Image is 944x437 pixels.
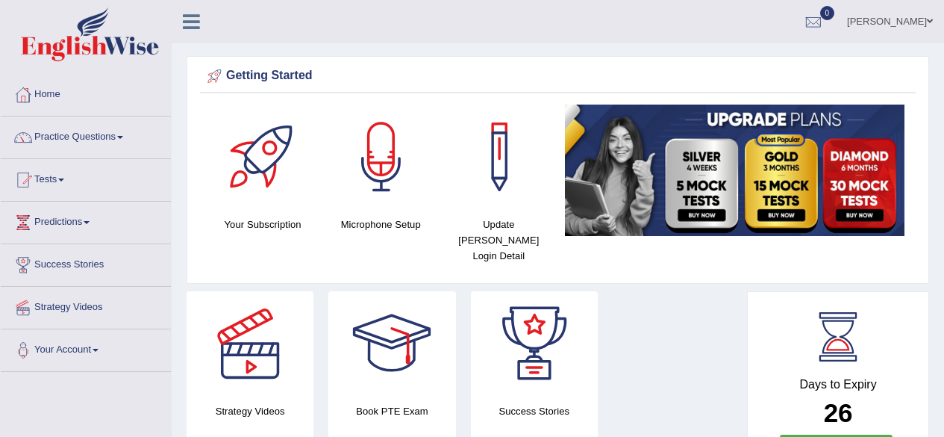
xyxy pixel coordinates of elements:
h4: Strategy Videos [187,403,313,419]
h4: Book PTE Exam [328,403,455,419]
h4: Microphone Setup [329,217,432,232]
span: 0 [820,6,835,20]
a: Predictions [1,202,171,239]
b: 26 [824,398,853,427]
h4: Your Subscription [211,217,314,232]
a: Success Stories [1,244,171,282]
a: Home [1,74,171,111]
h4: Update [PERSON_NAME] Login Detail [447,217,550,264]
h4: Success Stories [471,403,598,419]
div: Getting Started [204,65,912,87]
a: Strategy Videos [1,287,171,324]
a: Tests [1,159,171,196]
img: small5.jpg [565,105,904,236]
a: Your Account [1,329,171,367]
h4: Days to Expiry [764,378,912,391]
a: Practice Questions [1,117,171,154]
